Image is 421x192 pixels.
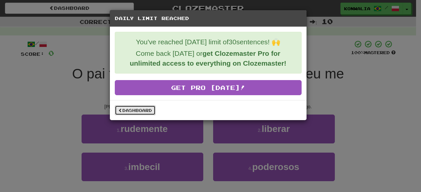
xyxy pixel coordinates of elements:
[120,37,296,47] p: You've reached [DATE] limit of 30 sentences! 🙌
[115,105,156,115] a: Dashboard
[115,80,302,95] a: Get Pro [DATE]!
[115,15,302,22] h5: Daily Limit Reached
[120,49,296,68] p: Come back [DATE] or
[130,50,286,67] strong: get Clozemaster Pro for unlimited access to everything on Clozemaster!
